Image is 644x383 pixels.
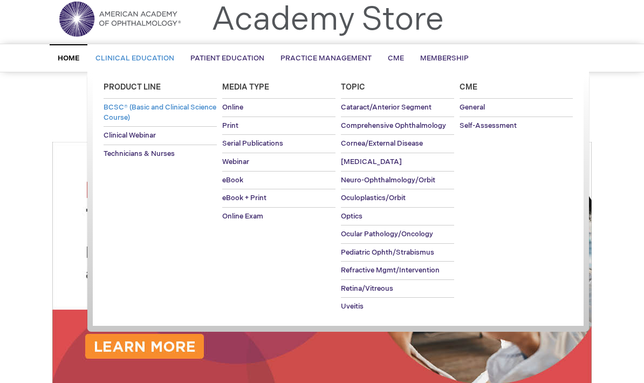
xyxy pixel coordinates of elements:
span: Neuro-Ophthalmology/Orbit [341,176,435,184]
span: Optics [341,212,362,221]
span: [MEDICAL_DATA] [341,158,402,166]
span: Cornea/External Disease [341,139,423,148]
span: Cataract/Anterior Segment [341,103,431,112]
span: Ocular Pathology/Oncology [341,230,433,238]
a: Academy Store [211,1,444,39]
span: BCSC® (Basic and Clinical Science Course) [104,103,216,122]
span: Product Line [104,83,161,92]
span: Refractive Mgmt/Intervention [341,266,440,275]
span: Clinical Webinar [104,131,156,140]
span: Topic [341,83,365,92]
span: Technicians & Nurses [104,149,175,158]
span: Print [222,121,238,130]
span: General [460,103,485,112]
span: Retina/Vitreous [341,284,393,293]
span: Home [58,54,79,63]
span: eBook [222,176,243,184]
span: eBook + Print [222,194,266,202]
span: CME [388,54,404,63]
span: Pediatric Ophth/Strabismus [341,248,434,257]
span: Serial Publications [222,139,283,148]
span: Clinical Education [95,54,174,63]
span: Membership [420,54,469,63]
span: Oculoplastics/Orbit [341,194,406,202]
span: Self-Assessment [460,121,517,130]
span: Comprehensive Ophthalmology [341,121,446,130]
span: Cme [460,83,477,92]
span: Media Type [222,83,269,92]
span: Online Exam [222,212,263,221]
span: Online [222,103,243,112]
span: Patient Education [190,54,264,63]
span: Webinar [222,158,249,166]
span: Uveitis [341,302,364,311]
span: Practice Management [280,54,372,63]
